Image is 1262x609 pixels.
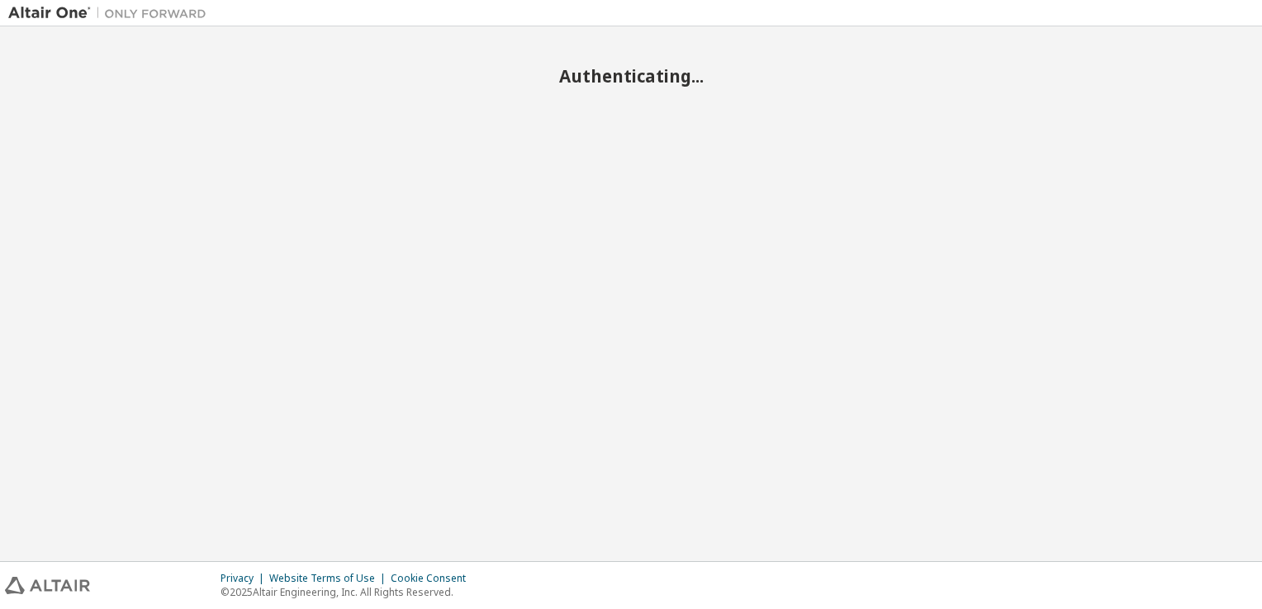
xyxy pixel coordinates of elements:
[5,577,90,594] img: altair_logo.svg
[8,65,1254,87] h2: Authenticating...
[221,585,476,599] p: © 2025 Altair Engineering, Inc. All Rights Reserved.
[391,572,476,585] div: Cookie Consent
[269,572,391,585] div: Website Terms of Use
[221,572,269,585] div: Privacy
[8,5,215,21] img: Altair One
